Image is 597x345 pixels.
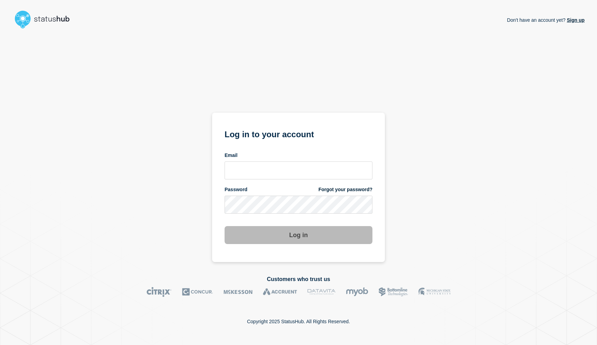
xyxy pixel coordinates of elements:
[418,287,451,297] img: MSU logo
[225,196,372,214] input: password input
[319,186,372,193] a: Forgot your password?
[225,161,372,179] input: email input
[307,287,335,297] img: DataVita logo
[247,319,350,324] p: Copyright 2025 StatusHub. All Rights Reserved.
[12,8,78,30] img: StatusHub logo
[224,287,253,297] img: McKesson logo
[225,226,372,244] button: Log in
[566,17,585,23] a: Sign up
[379,287,408,297] img: Bottomline logo
[346,287,368,297] img: myob logo
[225,186,247,193] span: Password
[225,152,237,159] span: Email
[507,12,585,28] p: Don't have an account yet?
[12,276,585,282] h2: Customers who trust us
[146,287,172,297] img: Citrix logo
[182,287,213,297] img: Concur logo
[263,287,297,297] img: Accruent logo
[225,127,372,140] h1: Log in to your account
